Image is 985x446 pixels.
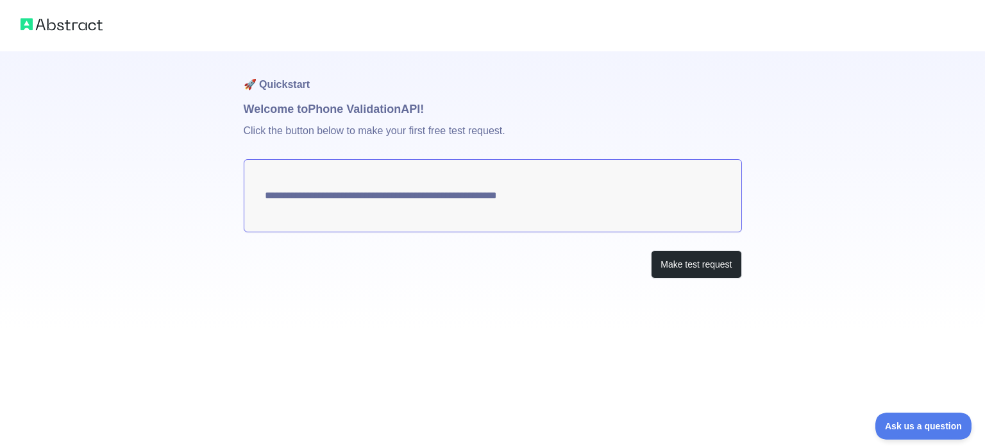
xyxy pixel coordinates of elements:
button: Make test request [651,250,741,279]
iframe: Toggle Customer Support [875,413,972,440]
p: Click the button below to make your first free test request. [244,118,742,159]
h1: 🚀 Quickstart [244,51,742,100]
img: Abstract logo [21,15,103,33]
h1: Welcome to Phone Validation API! [244,100,742,118]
